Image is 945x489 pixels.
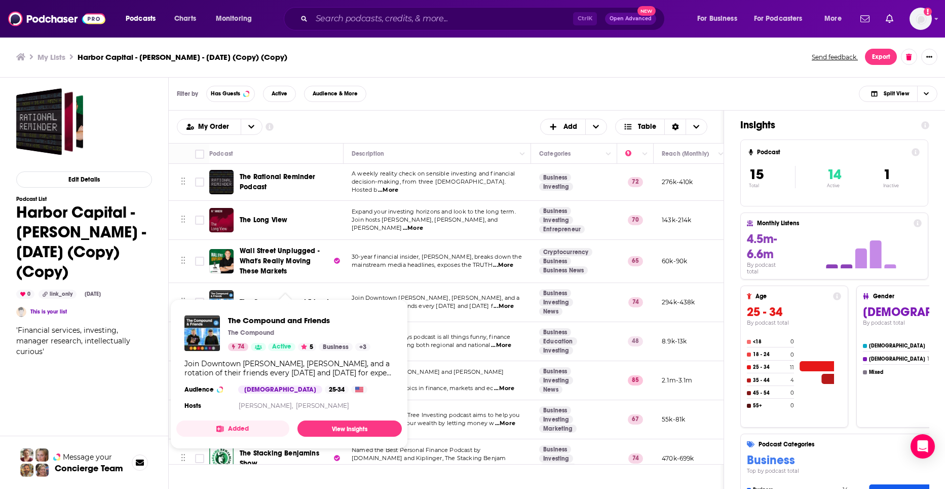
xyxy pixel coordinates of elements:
[352,446,480,453] span: Named the Best Personal Finance Podcast by
[240,216,287,224] span: The Long View
[690,11,750,27] button: open menu
[352,170,515,177] span: A weekly reality check on sensible investing and financial
[8,9,105,28] a: Podchaser - Follow, Share and Rate Podcasts
[924,8,932,16] svg: Add a profile image
[240,448,340,469] a: The Stacking Benjamins Show
[39,290,77,299] div: link_only
[869,369,927,375] h4: Mixed
[313,91,358,96] span: Audience & More
[37,52,65,62] a: My Lists
[790,352,794,358] h4: 0
[16,202,152,282] h1: Harbor Capital - [PERSON_NAME] - [DATE] (Copy) (Copy)
[927,356,933,362] h4: 14
[198,123,233,130] span: My Order
[495,420,515,428] span: ...More
[539,266,588,274] a: Business News
[228,316,370,325] a: The Compound and Friends
[747,304,841,320] h3: 25 - 34
[563,123,577,130] span: Add
[352,216,498,231] span: Join hosts [PERSON_NAME], [PERSON_NAME], and [PERSON_NAME]
[16,196,152,202] h3: Podcast List
[240,172,340,192] a: The Rational Reminder Podcast
[304,86,366,102] button: Audience & More
[539,415,573,424] a: Investing
[16,307,26,317] a: Aoife McGlade
[180,254,186,269] button: Move
[540,119,607,135] h2: + Add
[353,463,373,471] span: ...More
[325,386,349,394] div: 25-34
[209,446,234,471] img: The Stacking Benjamins Show
[30,308,67,315] a: This is your list
[865,49,897,65] button: Export
[749,183,795,188] p: Total
[662,216,692,224] p: 143k-214k
[662,415,685,424] p: 55k-81k
[209,249,234,273] a: Wall Street Unplugged - What's Really Moving These Markets
[228,343,248,351] a: 74
[20,448,33,462] img: Sydney Profile
[759,441,945,448] h4: Podcast Categories
[790,377,794,383] h4: 4
[63,452,112,462] span: Message your
[615,119,708,135] h2: Choose View
[16,171,152,188] button: Edit Details
[628,256,643,266] p: 65
[174,12,196,26] span: Charts
[352,208,516,215] span: Expand your investing horizons and look to the long term.
[312,11,573,27] input: Search podcasts, credits, & more...
[662,257,687,265] p: 60k-90k
[883,183,899,188] p: Inactive
[16,88,83,155] a: Harbor Capital - Kristof Gleich - March 27, 2025 (Copy) (Copy)
[662,337,687,345] p: 8.9k-13k
[352,411,520,418] span: The weekly Money Tree Investing podcast aims to help you
[81,290,105,298] div: [DATE]
[859,86,937,102] button: Choose View
[211,91,240,96] span: Has Guests
[16,326,130,356] span: 'Financial services, investing, manager research, intellectually curious'
[883,166,891,183] span: 1
[403,224,423,232] span: ...More
[228,329,274,337] p: The Compound
[539,248,592,256] a: Cryptocurrency
[176,421,289,437] button: Added
[910,8,932,30] button: Show profile menu
[790,390,794,396] h4: 0
[639,148,651,160] button: Column Actions
[869,356,925,362] h4: [DEMOGRAPHIC_DATA]
[293,7,674,30] div: Search podcasts, credits, & more...
[754,12,803,26] span: For Podcasters
[637,6,656,16] span: New
[239,402,293,409] a: [PERSON_NAME],
[195,454,204,463] span: Toggle select row
[352,261,493,268] span: mainstream media headlines, exposes the TRUTH
[298,343,316,351] button: 5
[539,289,571,297] a: Business
[539,386,562,394] a: News
[824,12,842,26] span: More
[209,290,234,315] a: The Compound and Friends
[539,225,585,233] a: Entrepreneur
[602,148,615,160] button: Column Actions
[352,368,504,383] span: Bloomberg's [PERSON_NAME] and [PERSON_NAME] explore the
[753,352,788,358] h4: 18 - 24
[539,207,571,215] a: Business
[195,257,204,266] span: Toggle select row
[638,123,656,130] span: Table
[749,166,764,183] span: 15
[352,420,494,427] span: consistently grow your wealth by letting money w
[827,166,841,183] span: 14
[180,213,186,228] button: Move
[605,13,656,25] button: Open AdvancedNew
[352,294,519,301] span: Join Downtown [PERSON_NAME], [PERSON_NAME], and a
[126,12,156,26] span: Podcasts
[628,453,643,464] p: 74
[209,208,234,232] img: The Long View
[297,421,402,437] a: View Insights
[539,425,577,433] a: Marketing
